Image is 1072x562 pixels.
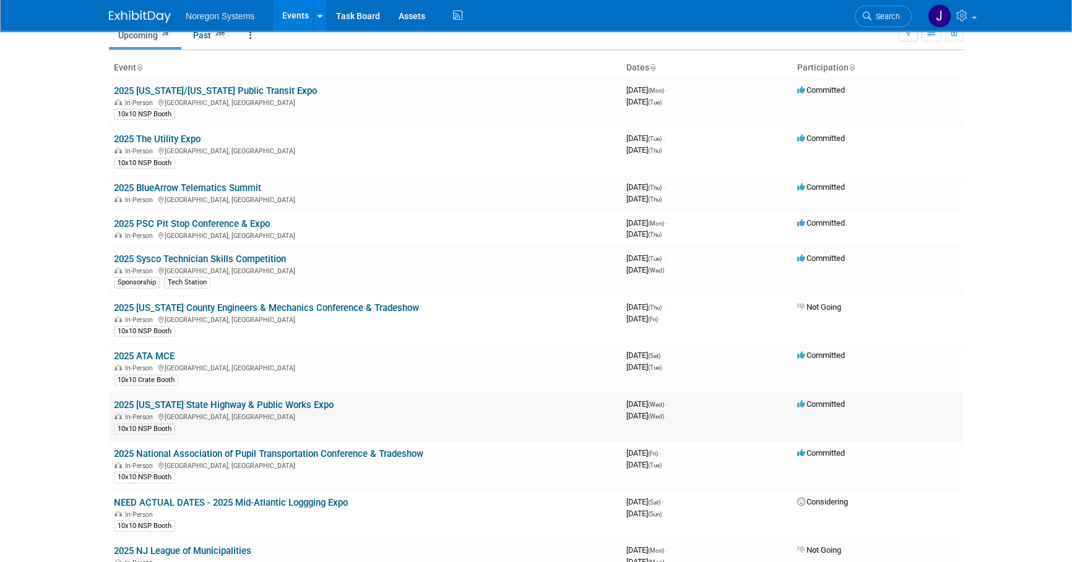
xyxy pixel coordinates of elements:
[115,364,122,370] img: In-Person Event
[648,99,662,106] span: (Tue)
[797,85,845,95] span: Committed
[114,545,251,556] a: 2025 NJ League of Municipalities
[114,277,160,288] div: Sponsorship
[797,399,845,409] span: Committed
[626,265,664,275] span: [DATE]
[648,547,664,554] span: (Mon)
[648,231,662,238] span: (Thu)
[184,23,238,47] a: Past266
[114,375,178,386] div: 10x10 Crate Booth
[648,135,662,142] span: (Tue)
[114,97,616,107] div: [GEOGRAPHIC_DATA], [GEOGRAPHIC_DATA]
[125,232,157,240] span: In-Person
[125,147,157,155] span: In-Person
[114,194,616,204] div: [GEOGRAPHIC_DATA], [GEOGRAPHIC_DATA]
[115,316,122,322] img: In-Person Event
[664,253,665,263] span: -
[114,460,616,470] div: [GEOGRAPHIC_DATA], [GEOGRAPHIC_DATA]
[626,362,662,372] span: [DATE]
[114,314,616,324] div: [GEOGRAPHIC_DATA], [GEOGRAPHIC_DATA]
[114,85,317,96] a: 2025 [US_STATE]/[US_STATE] Public Transit Expo
[797,253,845,263] span: Committed
[114,497,348,508] a: NEED ACTUAL DATES - 2025 Mid-Atlantic Loggging Expo
[115,511,122,517] img: In-Person Event
[928,4,951,28] img: Johana Gil
[125,511,157,519] span: In-Person
[186,11,254,21] span: Noregon Systems
[109,23,181,47] a: Upcoming28
[797,448,845,458] span: Committed
[114,448,423,459] a: 2025 National Association of Pupil Transportation Conference & Tradeshow
[664,134,665,143] span: -
[648,304,662,311] span: (Thu)
[666,85,668,95] span: -
[114,182,261,194] a: 2025 BlueArrow Telematics Summit
[666,399,668,409] span: -
[662,351,664,360] span: -
[666,545,668,555] span: -
[125,267,157,275] span: In-Person
[626,218,668,228] span: [DATE]
[115,196,122,202] img: In-Person Event
[114,521,175,532] div: 10x10 NSP Booth
[114,424,175,435] div: 10x10 NSP Booth
[648,316,658,323] span: (Fri)
[626,448,662,458] span: [DATE]
[648,499,660,506] span: (Sat)
[626,145,662,155] span: [DATE]
[114,230,616,240] div: [GEOGRAPHIC_DATA], [GEOGRAPHIC_DATA]
[115,267,122,273] img: In-Person Event
[648,87,664,94] span: (Mon)
[114,134,201,145] a: 2025 The Utility Expo
[648,413,664,420] span: (Wed)
[797,545,841,555] span: Not Going
[626,134,665,143] span: [DATE]
[797,134,845,143] span: Committed
[125,99,157,107] span: In-Person
[114,253,286,265] a: 2025 Sysco Technician Skills Competition
[125,316,157,324] span: In-Person
[115,462,122,468] img: In-Person Event
[626,497,664,506] span: [DATE]
[114,362,616,372] div: [GEOGRAPHIC_DATA], [GEOGRAPHIC_DATA]
[114,109,175,120] div: 10x10 NSP Booth
[114,472,175,483] div: 10x10 NSP Booth
[115,99,122,105] img: In-Person Event
[136,62,142,72] a: Sort by Event Name
[797,182,845,192] span: Committed
[648,450,658,457] span: (Fri)
[648,511,662,517] span: (Sun)
[115,147,122,153] img: In-Person Event
[648,267,664,274] span: (Wed)
[626,253,665,263] span: [DATE]
[648,196,662,203] span: (Thu)
[660,448,662,458] span: -
[125,364,157,372] span: In-Person
[626,351,664,360] span: [DATE]
[626,314,658,323] span: [DATE]
[114,265,616,275] div: [GEOGRAPHIC_DATA], [GEOGRAPHIC_DATA]
[648,364,662,371] span: (Tue)
[648,147,662,154] span: (Thu)
[664,302,665,312] span: -
[114,302,419,313] a: 2025 [US_STATE] County Engineers & Mechanics Conference & Tradeshow
[125,462,157,470] span: In-Person
[849,62,855,72] a: Sort by Participation Type
[662,497,664,506] span: -
[648,220,664,227] span: (Mon)
[626,411,664,420] span: [DATE]
[114,399,334,411] a: 2025 [US_STATE] State Highway & Public Works Expo
[648,462,662,469] span: (Tue)
[125,413,157,421] span: In-Person
[797,497,848,506] span: Considering
[797,351,845,360] span: Committed
[648,401,664,408] span: (Wed)
[626,545,668,555] span: [DATE]
[114,411,616,421] div: [GEOGRAPHIC_DATA], [GEOGRAPHIC_DATA]
[649,62,655,72] a: Sort by Start Date
[626,460,662,469] span: [DATE]
[626,229,662,239] span: [DATE]
[114,218,270,229] a: 2025 PSC Pit Stop Conference & Expo
[648,184,662,191] span: (Thu)
[797,302,841,312] span: Not Going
